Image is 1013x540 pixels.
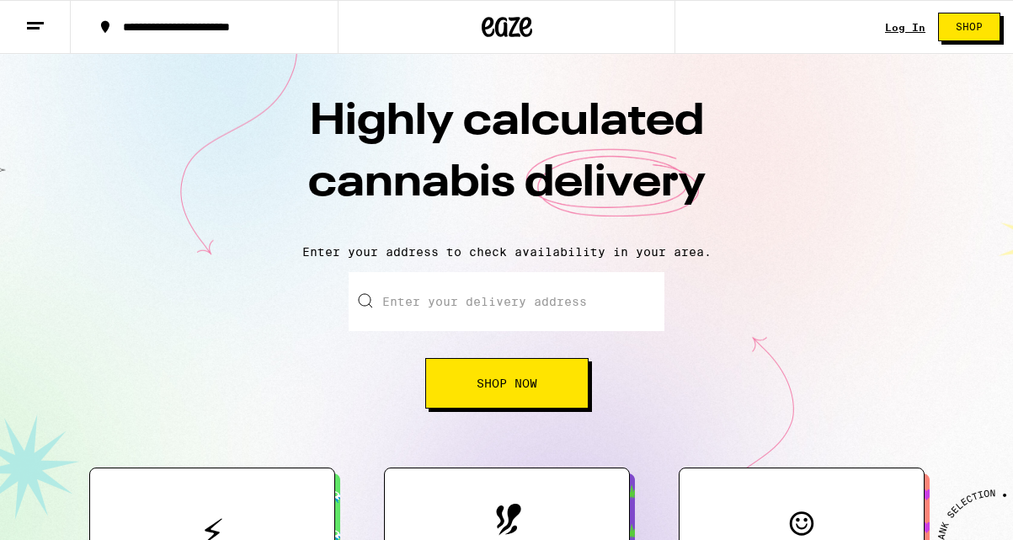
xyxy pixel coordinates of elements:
[885,22,925,33] a: Log In
[212,92,802,232] h1: Highly calculated cannabis delivery
[925,13,1013,41] a: Shop
[477,377,537,389] span: Shop Now
[938,13,1000,41] button: Shop
[349,272,664,331] input: Enter your delivery address
[956,22,983,32] span: Shop
[17,245,996,259] p: Enter your address to check availability in your area.
[425,358,589,409] button: Shop Now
